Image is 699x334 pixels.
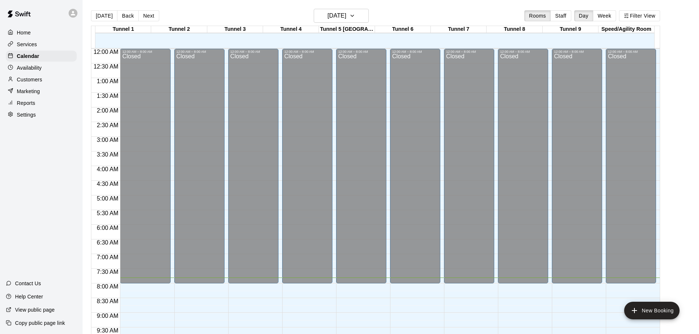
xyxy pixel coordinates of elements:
div: Closed [230,54,276,286]
span: 5:00 AM [95,195,120,202]
div: 12:00 AM – 8:00 AM: Closed [282,49,332,283]
div: Tunnel 9 [543,26,598,33]
p: Calendar [17,52,39,60]
div: Closed [338,54,384,286]
span: 3:00 AM [95,137,120,143]
span: 5:30 AM [95,210,120,216]
div: Tunnel 8 [487,26,542,33]
span: 6:30 AM [95,239,120,246]
p: View public page [15,306,55,313]
button: Rooms [524,10,551,21]
div: Closed [500,54,546,286]
div: 12:00 AM – 8:00 AM: Closed [336,49,386,283]
span: 4:00 AM [95,166,120,172]
div: 12:00 AM – 8:00 AM [446,50,492,54]
div: 12:00 AM – 8:00 AM: Closed [444,49,494,283]
p: Customers [17,76,42,83]
button: Filter View [619,10,660,21]
div: 12:00 AM – 8:00 AM: Closed [228,49,278,283]
button: Staff [550,10,571,21]
p: Availability [17,64,42,71]
div: Closed [176,54,222,286]
div: Tunnel 3 [207,26,263,33]
p: Settings [17,111,36,118]
a: Reports [6,98,77,109]
p: Home [17,29,31,36]
span: 1:00 AM [95,78,120,84]
a: Settings [6,109,77,120]
div: 12:00 AM – 8:00 AM [230,50,276,54]
div: Closed [392,54,438,286]
div: Closed [446,54,492,286]
span: 12:00 AM [92,49,120,55]
div: Closed [122,54,168,286]
button: Week [593,10,616,21]
a: Marketing [6,86,77,97]
span: 6:00 AM [95,225,120,231]
span: 4:30 AM [95,181,120,187]
div: 12:00 AM – 8:00 AM: Closed [498,49,548,283]
span: 9:00 AM [95,313,120,319]
button: Back [117,10,139,21]
div: Tunnel 7 [431,26,487,33]
span: 8:30 AM [95,298,120,304]
button: Day [574,10,593,21]
div: 12:00 AM – 8:00 AM: Closed [552,49,602,283]
div: Tunnel 2 [151,26,207,33]
div: Tunnel 5 [GEOGRAPHIC_DATA] [319,26,375,33]
a: Availability [6,62,77,73]
div: 12:00 AM – 8:00 AM [392,50,438,54]
div: Closed [554,54,600,286]
a: Home [6,27,77,38]
div: Tunnel 1 [95,26,151,33]
div: 12:00 AM – 8:00 AM [500,50,546,54]
div: 12:00 AM – 8:00 AM [176,50,222,54]
div: 12:00 AM – 8:00 AM: Closed [174,49,225,283]
div: Speed/Agility Room [598,26,654,33]
div: 12:00 AM – 8:00 AM: Closed [606,49,656,283]
span: 8:00 AM [95,283,120,290]
button: add [624,302,680,319]
span: 3:30 AM [95,151,120,158]
div: 12:00 AM – 8:00 AM [284,50,330,54]
div: Closed [284,54,330,286]
div: 12:00 AM – 8:00 AM [338,50,384,54]
p: Marketing [17,88,40,95]
button: [DATE] [91,10,117,21]
span: 7:30 AM [95,269,120,275]
h6: [DATE] [328,11,346,21]
span: 12:30 AM [92,63,120,70]
div: Tunnel 4 [263,26,319,33]
span: 7:00 AM [95,254,120,260]
span: 9:30 AM [95,327,120,334]
a: Calendar [6,51,77,62]
p: Services [17,41,37,48]
div: 12:00 AM – 8:00 AM [122,50,168,54]
div: 12:00 AM – 8:00 AM [608,50,654,54]
p: Help Center [15,293,43,300]
span: 1:30 AM [95,93,120,99]
div: Closed [608,54,654,286]
a: Customers [6,74,77,85]
div: 12:00 AM – 8:00 AM [554,50,600,54]
div: Tunnel 6 [375,26,431,33]
a: Services [6,39,77,50]
p: Copy public page link [15,319,65,327]
p: Reports [17,99,35,107]
span: 2:00 AM [95,107,120,114]
p: Contact Us [15,280,41,287]
span: 2:30 AM [95,122,120,128]
button: Next [138,10,159,21]
div: 12:00 AM – 8:00 AM: Closed [390,49,440,283]
button: [DATE] [314,9,369,23]
div: 12:00 AM – 8:00 AM: Closed [120,49,170,283]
